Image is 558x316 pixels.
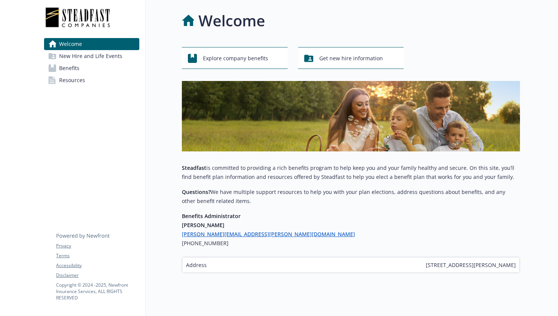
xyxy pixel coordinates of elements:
[56,243,139,249] a: Privacy
[182,212,241,220] strong: Benefits Administrator
[182,81,520,151] img: overview page banner
[319,51,383,66] span: Get new hire information
[186,261,207,269] span: Address
[182,164,206,171] strong: Steadfast
[59,38,82,50] span: Welcome
[426,261,516,269] span: [STREET_ADDRESS][PERSON_NAME]
[298,47,404,69] button: Get new hire information
[44,74,139,86] a: Resources
[182,188,520,206] p: We have multiple support resources to help you with your plan elections, address questions about ...
[44,62,139,74] a: Benefits
[56,272,139,279] a: Disclaimer
[182,221,224,229] strong: [PERSON_NAME]
[203,51,268,66] span: Explore company benefits
[182,239,520,248] h6: [PHONE_NUMBER]
[44,50,139,62] a: New Hire and Life Events
[182,231,355,238] a: [PERSON_NAME][EMAIL_ADDRESS][PERSON_NAME][DOMAIN_NAME]
[198,9,265,32] h1: Welcome
[56,262,139,269] a: Accessibility
[59,50,122,62] span: New Hire and Life Events
[59,62,79,74] span: Benefits
[56,282,139,301] p: Copyright © 2024 - 2025 , Newfront Insurance Services, ALL RIGHTS RESERVED
[56,252,139,259] a: Terms
[59,74,85,86] span: Resources
[182,188,210,195] strong: Questions?
[182,47,288,69] button: Explore company benefits
[44,38,139,50] a: Welcome
[182,163,520,182] p: is committed to providing a rich benefits program to help keep you and your family healthy and se...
